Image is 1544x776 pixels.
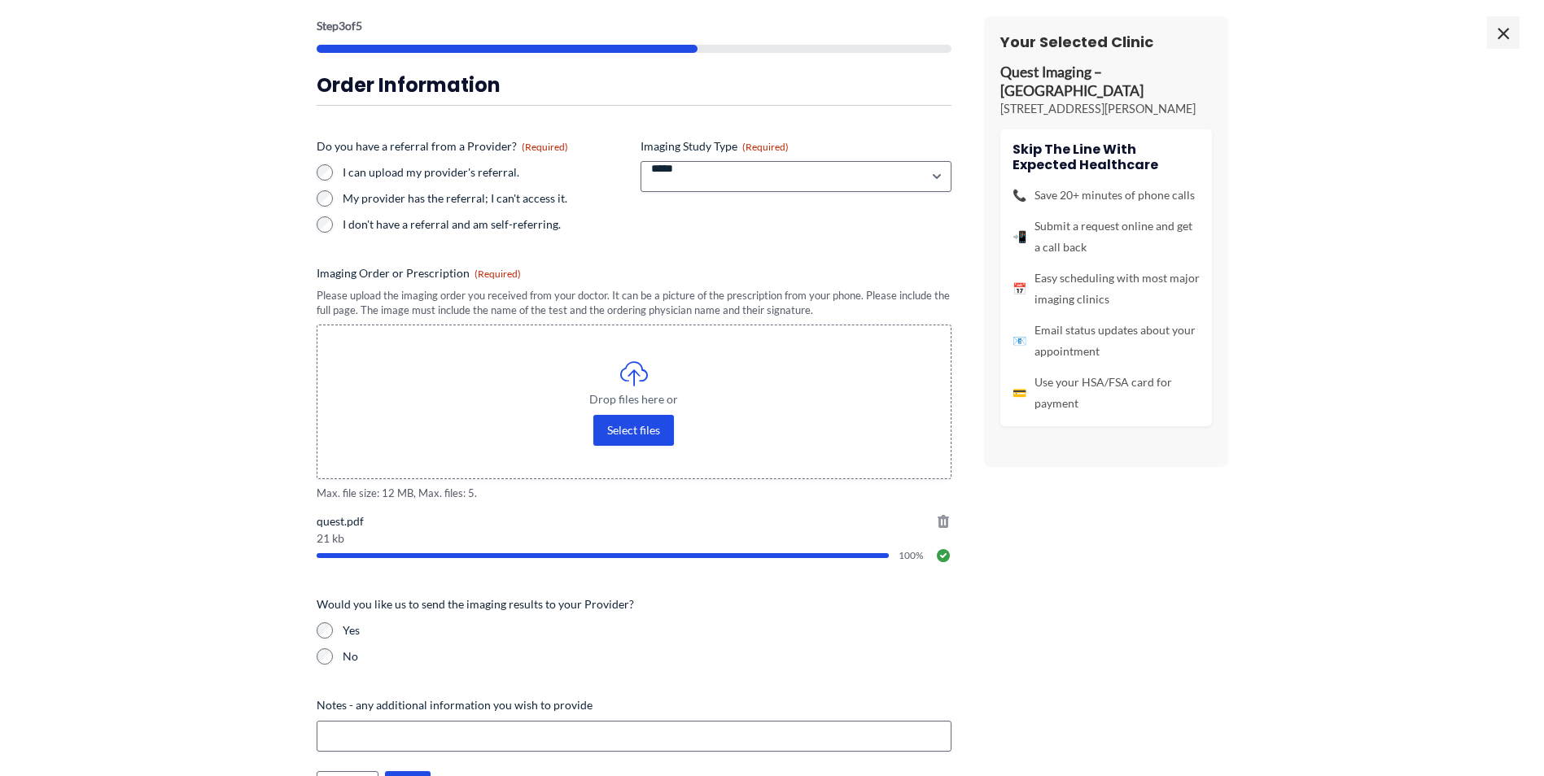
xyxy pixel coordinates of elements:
[899,551,925,560] span: 100%
[1013,372,1200,414] li: Use your HSA/FSA card for payment
[1013,226,1026,247] span: 📲
[1013,278,1026,299] span: 📅
[1487,16,1520,49] span: ×
[1000,101,1212,117] p: [STREET_ADDRESS][PERSON_NAME]
[343,216,628,233] label: I don't have a referral and am self-referring.
[522,141,568,153] span: (Required)
[343,648,951,665] label: No
[641,138,951,155] label: Imaging Study Type
[317,596,634,613] legend: Would you like us to send the imaging results to your Provider?
[475,268,521,280] span: (Required)
[317,486,951,501] span: Max. file size: 12 MB, Max. files: 5.
[317,533,951,544] span: 21 kb
[317,697,951,713] label: Notes - any additional information you wish to provide
[1013,268,1200,310] li: Easy scheduling with most major imaging clinics
[742,141,789,153] span: (Required)
[1013,330,1026,351] span: 📧
[1000,63,1212,101] p: Quest Imaging – [GEOGRAPHIC_DATA]
[1013,185,1200,206] li: Save 20+ minutes of phone calls
[317,513,951,530] span: quest.pdf
[343,622,951,639] label: Yes
[343,190,628,207] label: My provider has the referral; I can't access it.
[317,138,568,155] legend: Do you have a referral from a Provider?
[1013,185,1026,206] span: 📞
[356,19,362,33] span: 5
[1013,382,1026,403] span: 💳
[1013,216,1200,258] li: Submit a request online and get a call back
[317,72,951,98] h3: Order Information
[1013,320,1200,362] li: Email status updates about your appointment
[1000,33,1212,51] h3: Your Selected Clinic
[317,20,951,32] p: Step of
[350,394,918,405] span: Drop files here or
[593,415,674,446] button: select files, imaging order or prescription(required)
[1013,142,1200,172] h4: Skip the line with Expected Healthcare
[343,164,628,181] label: I can upload my provider's referral.
[317,265,951,281] label: Imaging Order or Prescription
[339,19,345,33] span: 3
[317,288,951,318] div: Please upload the imaging order you received from your doctor. It can be a picture of the prescri...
